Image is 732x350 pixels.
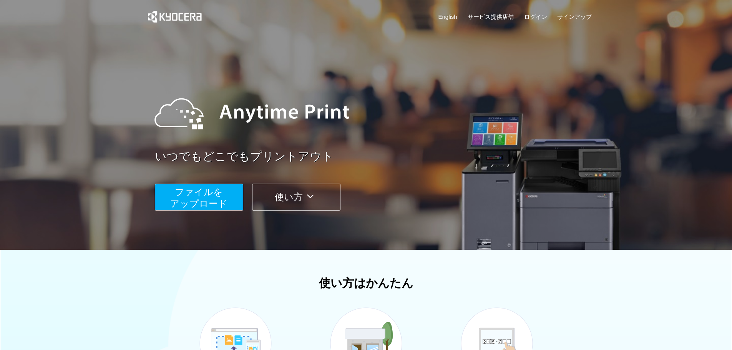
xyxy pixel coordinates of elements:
a: いつでもどこでもプリントアウト [155,148,597,165]
button: 使い方 [252,184,340,211]
button: ファイルを​​アップロード [155,184,243,211]
a: ログイン [524,13,547,21]
a: English [438,13,457,21]
a: サインアップ [557,13,592,21]
span: ファイルを ​​アップロード [170,187,227,209]
a: サービス提供店舗 [468,13,514,21]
